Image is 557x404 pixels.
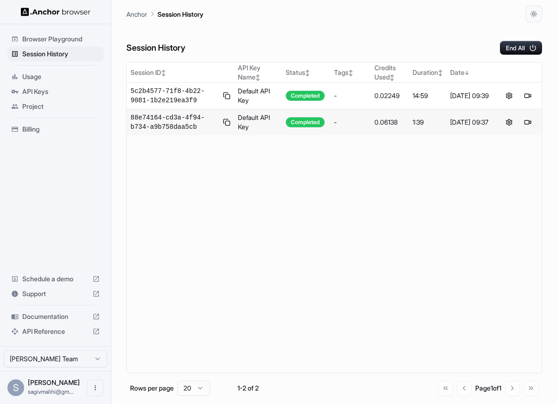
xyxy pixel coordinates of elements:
div: Session ID [131,68,230,77]
div: API Key Name [238,63,278,82]
span: Session History [22,49,100,59]
div: - [334,91,367,100]
div: 0.02249 [374,91,405,100]
div: Page 1 of 1 [475,384,501,393]
span: Usage [22,72,100,81]
div: Session History [7,46,104,61]
p: Rows per page [130,384,174,393]
span: ↕ [305,69,310,76]
span: Sagiv Malihi [28,378,80,386]
div: Usage [7,69,104,84]
span: sagivmalihi@gmail.com [28,388,73,395]
span: ↕ [256,74,260,81]
div: Documentation [7,309,104,324]
p: Anchor [126,9,147,19]
div: - [334,118,367,127]
span: Project [22,102,100,111]
div: 14:59 [413,91,443,100]
div: 0.06138 [374,118,405,127]
div: [DATE] 09:37 [450,118,491,127]
div: API Keys [7,84,104,99]
div: Duration [413,68,443,77]
div: API Reference [7,324,104,339]
div: Support [7,286,104,301]
div: Credits Used [374,63,405,82]
span: Browser Playground [22,34,100,44]
img: Anchor Logo [21,7,91,16]
h6: Session History [126,41,185,55]
span: ↕ [438,69,443,76]
td: Default API Key [234,109,282,136]
div: Status [286,68,327,77]
div: 1:39 [413,118,443,127]
div: Project [7,99,104,114]
span: Documentation [22,312,89,321]
span: ↕ [390,74,394,81]
span: ↓ [465,69,469,76]
div: Date [450,68,491,77]
button: Open menu [87,379,104,396]
span: API Keys [22,87,100,96]
span: Schedule a demo [22,274,89,284]
div: Billing [7,122,104,137]
span: 5c2b4577-71f8-4b22-9081-1b2e219ea3f9 [131,86,219,105]
nav: breadcrumb [126,9,203,19]
span: Billing [22,125,100,134]
div: 1-2 of 2 [225,384,271,393]
div: Browser Playground [7,32,104,46]
span: API Reference [22,327,89,336]
div: [DATE] 09:39 [450,91,491,100]
div: Tags [334,68,367,77]
span: ↕ [348,69,353,76]
p: Session History [157,9,203,19]
div: Completed [286,91,325,101]
div: S [7,379,24,396]
div: Schedule a demo [7,272,104,286]
span: 88e74164-cd3a-4f94-b734-a9b758daa5cb [131,113,219,132]
span: Support [22,289,89,298]
div: Completed [286,117,325,127]
button: End All [500,41,542,55]
span: ↕ [161,69,166,76]
td: Default API Key [234,83,282,109]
